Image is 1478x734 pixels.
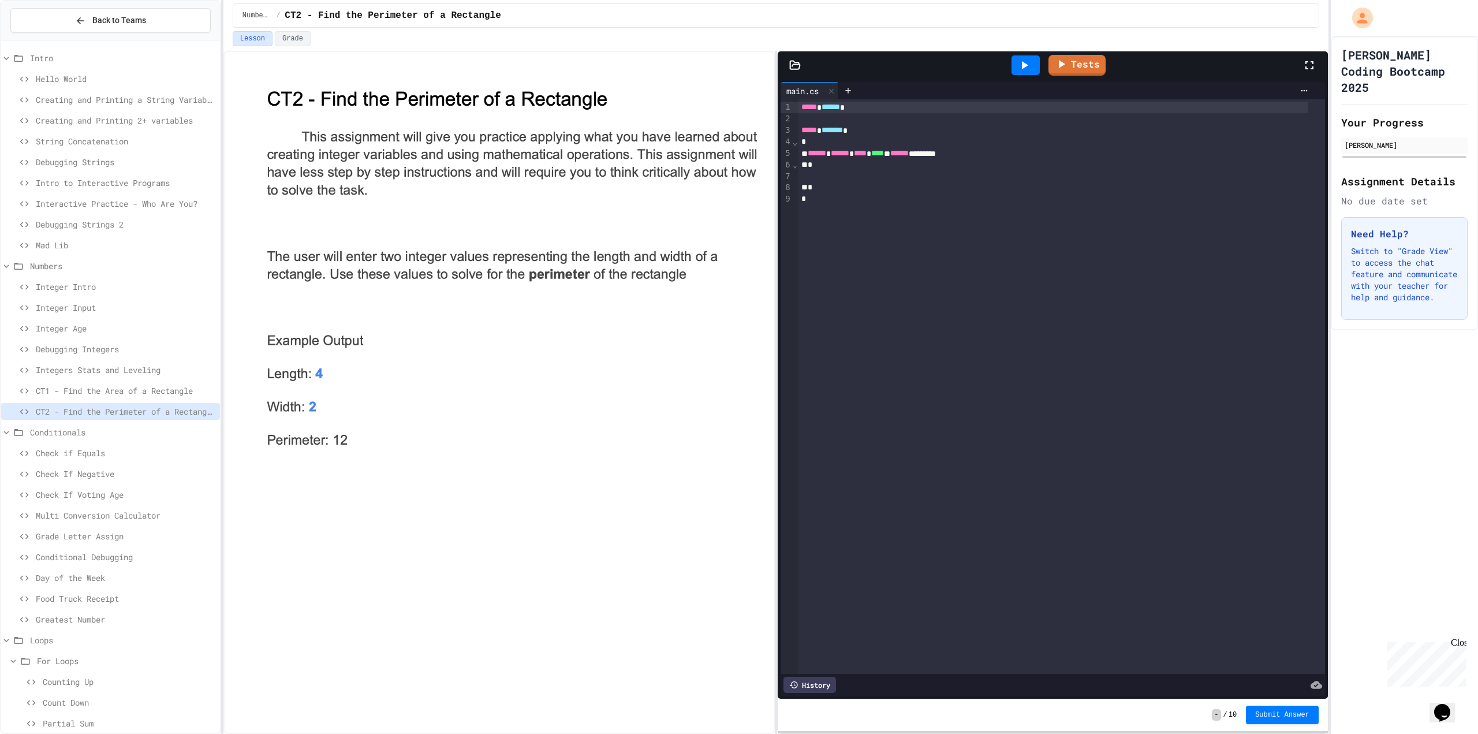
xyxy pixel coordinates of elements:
span: Debugging Strings [36,156,215,168]
span: Back to Teams [92,14,146,27]
iframe: chat widget [1382,638,1466,687]
span: String Concatenation [36,135,215,147]
span: Mad Lib [36,239,215,251]
p: Switch to "Grade View" to access the chat feature and communicate with your teacher for help and ... [1351,245,1458,303]
div: No due date set [1341,194,1468,208]
span: Intro to Interactive Programs [36,177,215,189]
span: / [1223,710,1227,720]
button: Submit Answer [1246,706,1319,724]
iframe: chat widget [1430,688,1466,722]
span: CT2 - Find the Perimeter of a Rectangle [36,405,215,418]
div: 9 [781,193,792,205]
h3: Need Help? [1351,227,1458,241]
span: Fold line [792,137,798,147]
span: Integer Age [36,322,215,334]
span: Grade Letter Assign [36,530,215,542]
button: Grade [275,31,311,46]
div: 7 [781,171,792,182]
button: Back to Teams [10,8,211,33]
span: / [276,11,280,20]
div: My Account [1340,5,1376,31]
span: Conditional Debugging [36,551,215,563]
span: Debugging Strings 2 [36,218,215,230]
span: Counting Up [43,676,215,688]
div: 5 [781,148,792,159]
span: Count Down [43,696,215,709]
span: 10 [1229,710,1237,720]
a: Tests [1048,55,1106,76]
h1: [PERSON_NAME] Coding Bootcamp 2025 [1341,47,1468,95]
div: [PERSON_NAME] [1345,140,1464,150]
span: Numbers [30,260,215,272]
div: 4 [781,136,792,148]
span: Conditionals [30,426,215,438]
span: Day of the Week [36,572,215,584]
span: Submit Answer [1255,710,1309,720]
span: Check If Negative [36,468,215,480]
div: 2 [781,113,792,125]
div: Chat with us now!Close [5,5,80,73]
span: Loops [30,634,215,646]
span: Hello World [36,73,215,85]
div: 1 [781,102,792,113]
span: Integer Input [36,301,215,314]
span: - [1212,709,1221,721]
span: Creating and Printing a String Variable [36,94,215,106]
span: Check if Equals [36,447,215,459]
span: Partial Sum [43,717,215,729]
span: Debugging Integers [36,343,215,355]
h2: Your Progress [1341,114,1468,131]
div: History [783,677,836,693]
div: 3 [781,125,792,136]
span: Fold line [792,160,798,169]
span: CT1 - Find the Area of a Rectangle [36,385,215,397]
span: Creating and Printing 2+ variables [36,114,215,126]
h2: Assignment Details [1341,173,1468,189]
span: Food Truck Receipt [36,593,215,605]
span: For Loops [37,655,215,667]
span: Greatest Number [36,613,215,625]
span: Interactive Practice - Who Are You? [36,198,215,210]
span: CT2 - Find the Perimeter of a Rectangle [285,9,501,23]
div: main.cs [781,82,839,99]
div: main.cs [781,85,824,97]
div: 6 [781,159,792,171]
span: Intro [30,52,215,64]
span: Check If Voting Age [36,489,215,501]
span: Integer Intro [36,281,215,293]
span: Numbers [242,11,271,20]
button: Lesson [233,31,273,46]
span: Multi Conversion Calculator [36,509,215,521]
div: 8 [781,182,792,193]
span: Integers Stats and Leveling [36,364,215,376]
